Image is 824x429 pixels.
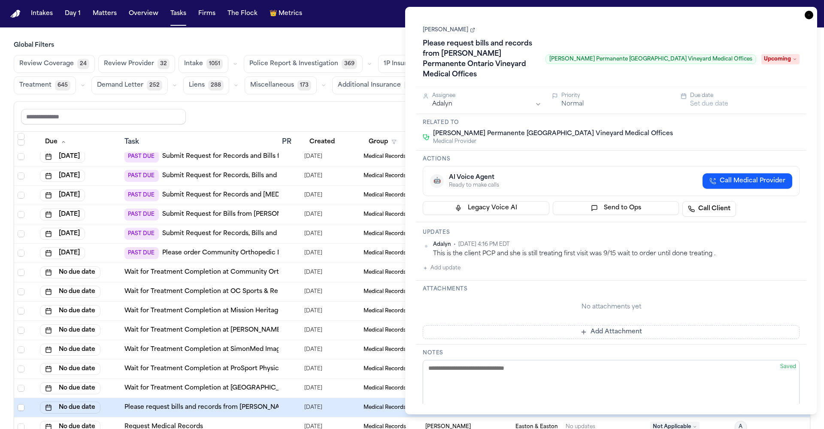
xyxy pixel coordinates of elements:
span: Medical Records [364,269,406,276]
span: 0 [404,80,413,91]
span: 9/30/2025, 3:47:25 PM [304,363,322,375]
span: [PERSON_NAME] Permanente [GEOGRAPHIC_DATA] Vineyard Medical Offices [433,130,673,138]
span: 1051 [206,59,223,69]
span: Select row [18,366,24,372]
button: Add Attachment [423,325,800,339]
button: Add update [423,263,460,273]
button: Set due date [690,100,728,109]
span: Select row [18,404,24,411]
a: Call Client [682,201,736,217]
div: Assignee [432,92,542,99]
span: Select row [18,153,24,160]
span: Select row [18,269,24,276]
a: Wait for Treatment Completion at SimonMed Imaging - [GEOGRAPHIC_DATA] [124,345,363,354]
span: PAST DUE [124,208,159,221]
span: Select row [18,346,24,353]
span: 9/30/2025, 3:49:44 PM [304,228,322,240]
span: Adalyn [433,241,451,248]
span: Medical Records [364,308,406,314]
a: Wait for Treatment Completion at OC Sports & Rehab – [GEOGRAPHIC_DATA] [124,287,363,296]
div: Task [124,137,275,147]
span: Select row [18,250,24,257]
span: 9/30/2025, 3:56:50 PM [304,208,322,221]
span: 24 [77,59,89,69]
h3: Global Filters [14,41,810,50]
span: Medical Records [364,327,406,334]
h1: Please request bills and records from [PERSON_NAME] Permanente Ontario Vineyard Medical Offices [419,37,542,82]
button: [DATE] [40,228,85,240]
span: Medical Records [364,172,406,179]
span: 10/3/2025, 12:44:24 PM [304,266,322,278]
span: Medical Records [364,385,406,392]
button: Normal [561,100,584,109]
button: Overview [125,6,162,21]
div: Due date [690,92,800,99]
span: Medical Records [364,366,406,372]
span: Select row [18,308,24,314]
span: Liens [189,81,205,90]
span: 645 [55,80,70,91]
span: Treatment [19,81,51,90]
a: Submit Request for Bills from [PERSON_NAME] Imaging – [PERSON_NAME][GEOGRAPHIC_DATA] Irvine ([GEO... [162,210,551,219]
button: Intakes [27,6,56,21]
button: [DATE] [40,247,85,259]
span: PAST DUE [124,228,159,240]
button: Call Medical Provider [703,173,792,189]
span: Medical Records [364,153,406,160]
span: Demand Letter [97,81,143,90]
span: 369 [342,59,357,69]
button: No due date [40,344,100,356]
span: Select row [18,211,24,218]
a: Wait for Treatment Completion at [PERSON_NAME] Ambulance ([PERSON_NAME] USA Inc.) [124,326,405,335]
span: • [454,241,456,248]
button: [DATE] [40,189,85,201]
span: 🤖 [433,177,441,185]
a: Home [10,10,21,18]
button: Intake1051 [179,55,228,73]
span: Medical Records [364,346,406,353]
span: Saved [780,364,796,369]
a: Day 1 [61,6,84,21]
a: Tasks [167,6,190,21]
span: 9/30/2025, 3:46:46 PM [304,344,322,356]
span: 9/30/2025, 3:56:50 PM [304,189,322,201]
a: crownMetrics [266,6,306,21]
span: 10/3/2025, 12:45:50 PM [304,286,322,298]
div: Ready to make calls [449,182,499,189]
h3: Notes [423,350,800,356]
button: Matters [89,6,120,21]
button: No due date [40,324,100,336]
span: Intake [184,60,203,68]
span: Upcoming [761,54,800,64]
button: Firms [195,6,219,21]
button: Review Provider32 [98,55,175,73]
button: The Flock [224,6,261,21]
span: 9/30/2025, 3:45:11 PM [304,324,322,336]
button: Liens288 [183,76,229,94]
a: [PERSON_NAME] [423,27,475,33]
button: Additional Insurance0 [332,76,418,94]
h3: Attachments [423,286,800,293]
span: 32 [158,59,170,69]
span: [DATE] 4:16 PM EDT [458,241,510,248]
span: 173 [297,80,311,91]
span: Select all [18,139,24,145]
span: 10/3/2025, 12:36:49 PM [304,247,322,259]
span: Select row [18,192,24,199]
button: No due date [40,286,100,298]
span: Select row [18,230,24,237]
span: 9/30/2025, 3:50:13 PM [304,151,322,163]
a: Wait for Treatment Completion at Mission Heritage Medical Group [124,307,329,315]
span: Select row [18,133,24,140]
span: 1P Insurance [384,60,422,68]
span: 252 [147,80,162,91]
div: Priority [561,92,671,99]
button: No due date [40,363,100,375]
a: Submit Request for Records and Bills from [PERSON_NAME] Medical Group - [GEOGRAPHIC_DATA] [162,152,467,161]
span: Medical Records [364,288,406,295]
span: 9/30/2025, 3:40:16 PM [304,305,322,317]
span: Medical Provider [433,138,673,145]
